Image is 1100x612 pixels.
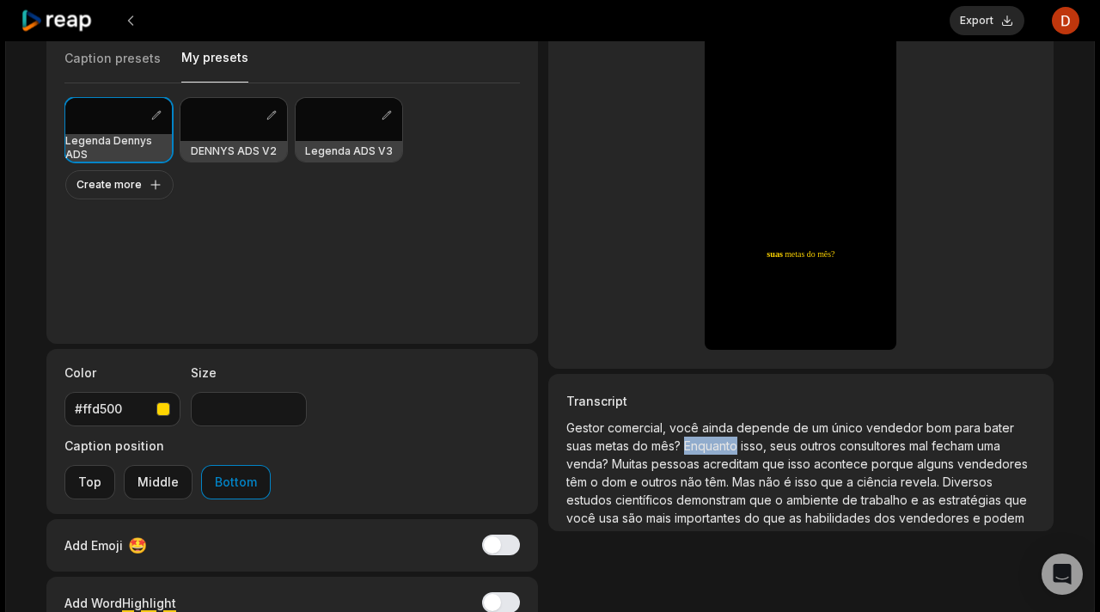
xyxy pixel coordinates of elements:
[917,456,957,471] span: alguns
[857,474,901,489] span: ciência
[749,493,775,507] span: que
[181,49,248,83] button: My presets
[1005,493,1027,507] span: que
[832,420,866,435] span: único
[65,134,172,162] h3: Legenda Dennys ADS
[64,50,161,83] button: Caption presets
[566,392,1036,410] h3: Transcript
[943,474,993,489] span: Diversos
[566,511,599,525] span: você
[842,493,861,507] span: de
[899,511,973,525] span: vendedores
[789,511,805,525] span: as
[784,474,795,489] span: é
[566,493,615,507] span: estudos
[646,511,675,525] span: mais
[821,474,846,489] span: que
[741,438,770,453] span: isso,
[984,511,1024,525] span: podem
[736,420,793,435] span: depende
[817,248,834,261] span: mês?
[684,438,741,453] span: Enquanto
[706,474,732,489] span: têm.
[566,420,608,435] span: Gestor
[763,511,789,525] span: que
[812,420,832,435] span: um
[702,420,736,435] span: ainda
[932,438,977,453] span: fecham
[874,511,899,525] span: dos
[122,596,176,610] span: Highlight
[938,493,1005,507] span: estratégias
[124,465,192,499] button: Middle
[75,400,150,418] div: #ffd500
[191,364,307,382] label: Size
[977,438,1000,453] span: uma
[926,420,955,435] span: bom
[602,474,630,489] span: dom
[201,465,271,499] button: Bottom
[786,493,842,507] span: ambiente
[566,438,596,453] span: suas
[590,474,602,489] span: o
[675,511,744,525] span: importantes
[909,438,932,453] span: mal
[599,511,622,525] span: usa
[622,511,646,525] span: são
[651,456,703,471] span: pessoas
[651,438,684,453] span: mês?
[805,511,874,525] span: habilidades
[630,474,641,489] span: e
[641,474,681,489] span: outros
[191,144,277,158] h3: DENNYS ADS V2
[744,511,763,525] span: do
[767,248,783,260] span: suas
[814,456,871,471] span: acontece
[64,465,115,499] button: Top
[795,474,821,489] span: isso
[759,474,784,489] span: não
[762,456,788,471] span: que
[608,420,669,435] span: comercial,
[612,456,651,471] span: Muitas
[65,170,174,199] button: Create more
[64,437,271,455] label: Caption position
[800,438,840,453] span: outros
[703,456,762,471] span: acreditam
[566,474,590,489] span: têm
[788,456,814,471] span: isso
[793,420,812,435] span: de
[866,420,926,435] span: vendedor
[775,493,786,507] span: o
[632,438,651,453] span: do
[922,493,938,507] span: as
[1042,554,1083,595] div: Open Intercom Messenger
[732,474,759,489] span: Mas
[807,248,816,261] span: do
[785,248,804,261] span: metas
[957,456,1028,471] span: vendedores
[901,474,943,489] span: revela.
[64,536,123,554] span: Add Emoji
[676,493,749,507] span: demonstram
[64,392,180,426] button: #ffd500
[871,456,917,471] span: porque
[911,493,922,507] span: e
[984,420,1014,435] span: bater
[596,438,632,453] span: metas
[861,493,911,507] span: trabalho
[615,493,676,507] span: científicos
[669,420,702,435] span: você
[840,438,909,453] span: consultores
[950,6,1024,35] button: Export
[973,511,984,525] span: e
[128,534,147,557] span: 🤩
[64,364,180,382] label: Color
[955,420,984,435] span: para
[681,474,706,489] span: não
[770,438,800,453] span: seus
[566,456,612,471] span: venda?
[305,144,393,158] h3: Legenda ADS V3
[846,474,857,489] span: a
